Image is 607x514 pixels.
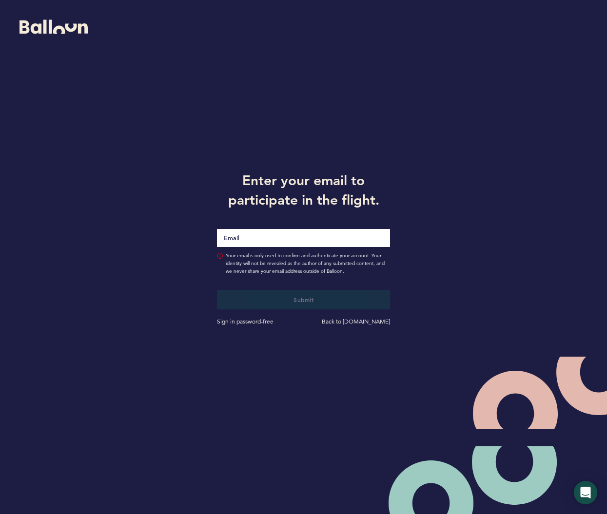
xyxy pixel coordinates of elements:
[574,481,597,504] div: Open Intercom Messenger
[226,252,390,275] span: Your email is only used to confirm and authenticate your account. Your identity will not be revea...
[210,171,397,209] h1: Enter your email to participate in the flight.
[217,290,390,309] button: Submit
[322,318,390,325] a: Back to [DOMAIN_NAME]
[217,229,390,247] input: Email
[294,296,313,304] span: Submit
[217,318,274,325] a: Sign in password-free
